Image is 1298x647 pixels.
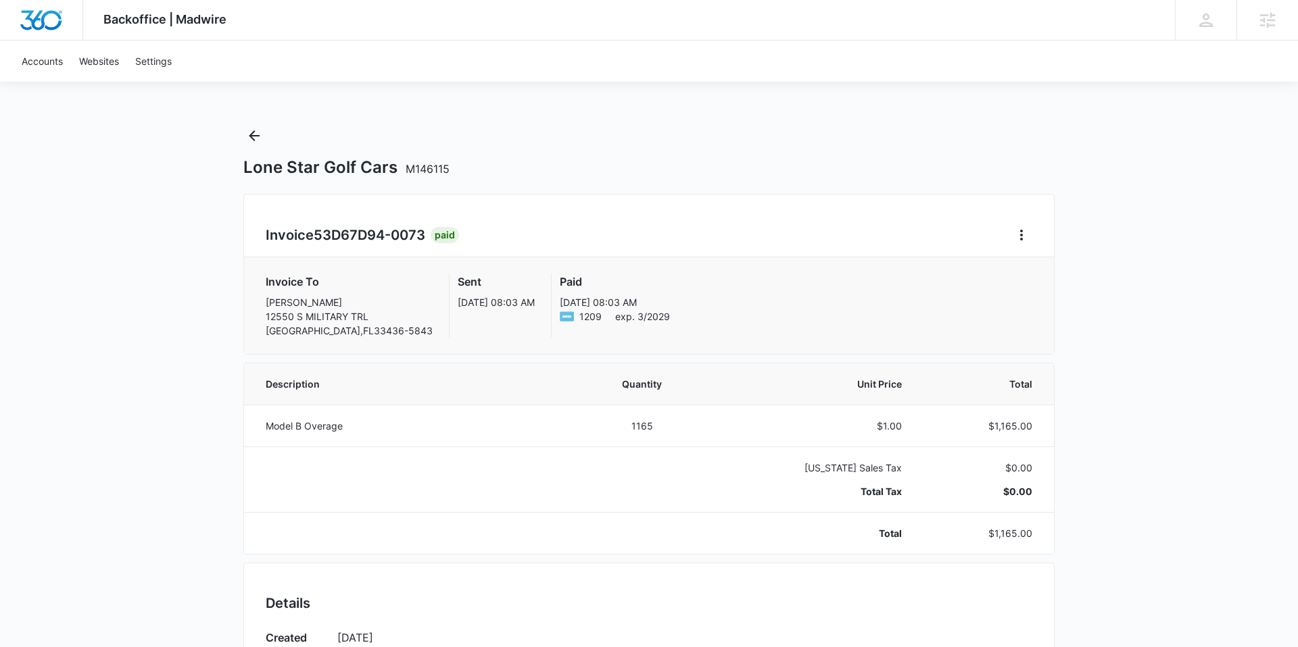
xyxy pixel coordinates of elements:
p: Total [719,526,902,540]
p: Model B Overage [266,419,566,433]
a: Websites [71,41,127,82]
h2: Details [266,593,1032,613]
p: [PERSON_NAME] 12550 S MILITARY TRL [GEOGRAPHIC_DATA] , FL 33436-5843 [266,295,433,338]
button: Back [243,125,265,147]
p: [US_STATE] Sales Tax [719,461,902,475]
p: $0.00 [934,461,1032,475]
h3: Invoice To [266,274,433,290]
span: M146115 [406,162,450,176]
span: exp. 3/2029 [615,309,670,323]
p: Total Tax [719,484,902,498]
p: $1.00 [719,419,902,433]
h2: Invoice [266,225,431,245]
a: Accounts [14,41,71,82]
h3: Paid [560,274,670,290]
span: Backoffice | Madwire [103,12,226,26]
p: [DATE] 08:03 AM [560,295,670,309]
div: Paid [431,227,459,243]
h3: Sent [458,274,535,290]
span: 53D67D94-0073 [314,227,425,243]
h1: Lone Star Golf Cars [243,157,450,178]
span: Unit Price [719,377,902,391]
p: [DATE] 08:03 AM [458,295,535,309]
span: Total [934,377,1032,391]
p: $1,165.00 [934,526,1032,540]
p: $1,165.00 [934,419,1032,433]
td: 1165 [582,405,702,446]
span: American Express ending with [579,309,602,323]
p: $0.00 [934,484,1032,498]
span: Quantity [598,377,686,391]
p: [DATE] [337,629,1032,646]
span: Description [266,377,566,391]
button: Home [1011,224,1032,246]
a: Settings [127,41,180,82]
